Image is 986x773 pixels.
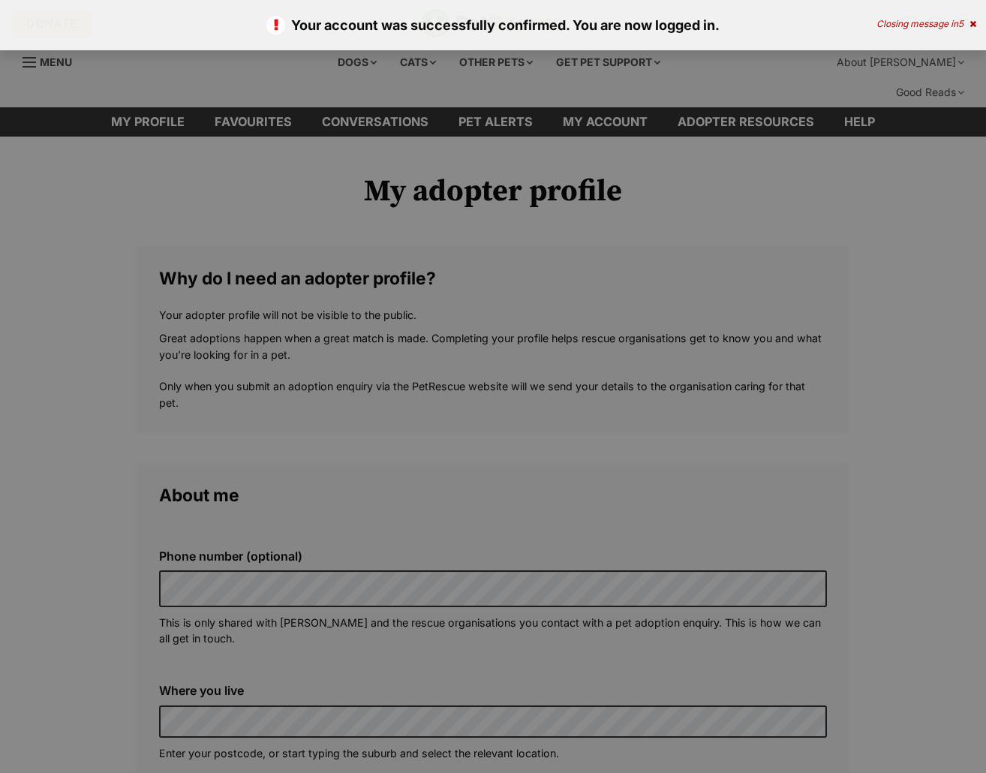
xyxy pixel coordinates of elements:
div: Dogs [327,47,387,77]
a: Adopter resources [663,107,829,137]
a: Help [829,107,890,137]
div: Other pets [449,47,543,77]
div: Good Reads [885,77,975,107]
a: Pet alerts [443,107,548,137]
a: Favourites [200,107,307,137]
p: Your adopter profile will not be visible to the public. [159,307,827,323]
div: Get pet support [546,47,671,77]
div: Cats [389,47,446,77]
span: Menu [40,56,72,68]
legend: About me [159,486,827,505]
h1: My adopter profile [137,174,849,209]
label: Where you live [159,684,827,697]
p: Enter your postcode, or start typing the suburb and select the relevant location. [159,745,827,761]
p: Great adoptions happen when a great match is made. Completing your profile helps rescue organisat... [159,330,827,411]
label: Phone number (optional) [159,549,827,563]
a: My account [548,107,663,137]
a: My profile [96,107,200,137]
div: About [PERSON_NAME] [826,47,975,77]
legend: Why do I need an adopter profile? [159,269,827,288]
p: This is only shared with [PERSON_NAME] and the rescue organisations you contact with a pet adopti... [159,615,827,647]
fieldset: Why do I need an adopter profile? [137,246,849,433]
a: conversations [307,107,443,137]
a: Menu [23,47,83,74]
